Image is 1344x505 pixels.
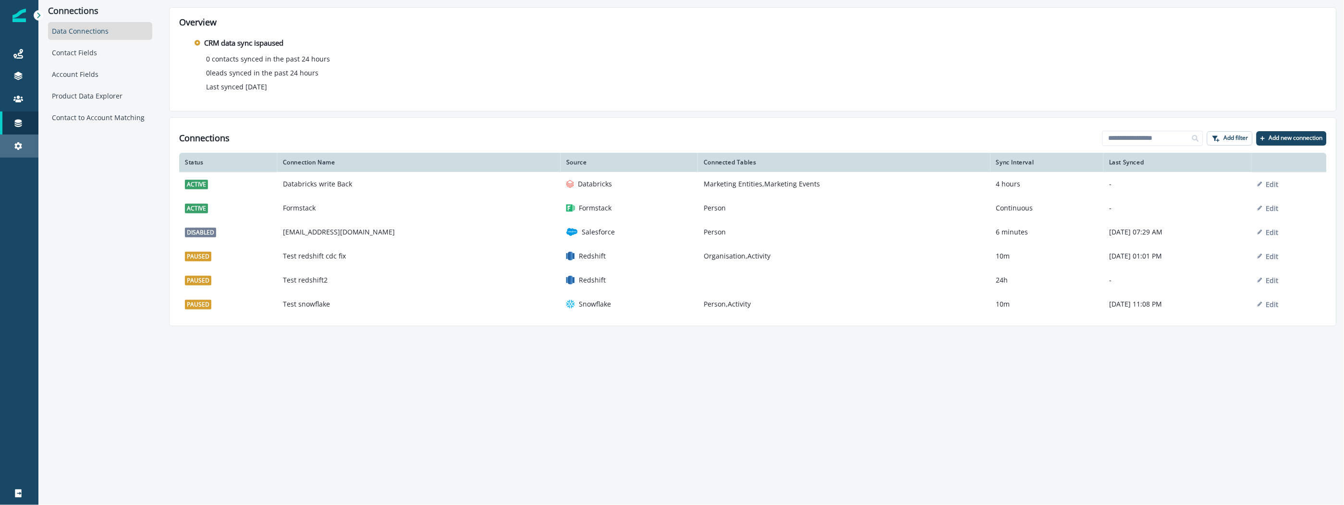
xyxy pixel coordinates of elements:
[1258,180,1279,189] button: Edit
[579,203,611,213] p: Formstack
[179,196,1327,220] a: activeFormstackformstackFormstackPersonContinuous-Edit
[566,300,575,308] img: snowflake
[698,196,990,220] td: Person
[12,9,26,22] img: Inflection
[1258,204,1279,213] button: Edit
[579,251,606,261] p: Redshift
[48,87,152,105] div: Product Data Explorer
[179,268,1327,292] a: pausedTest redshift2redshiftRedshift24h-Edit
[179,133,230,144] h1: Connections
[277,244,561,268] td: Test redshift cdc fix
[277,172,561,196] td: Databricks write Back
[990,268,1103,292] td: 24h
[698,244,990,268] td: Organisation,Activity
[206,82,267,92] p: Last synced [DATE]
[566,204,575,212] img: formstack
[179,17,1327,28] h2: Overview
[566,252,575,260] img: redshift
[582,227,615,237] p: Salesforce
[1258,252,1279,261] button: Edit
[1109,251,1246,261] p: [DATE] 01:01 PM
[185,300,211,309] span: paused
[990,196,1103,220] td: Continuous
[277,220,561,244] td: [EMAIL_ADDRESS][DOMAIN_NAME]
[1109,159,1246,166] div: Last Synced
[48,44,152,62] div: Contact Fields
[185,228,216,237] span: disabled
[1257,131,1327,146] button: Add new connection
[179,292,1327,316] a: pausedTest snowflakesnowflakeSnowflakePerson,Activity10m[DATE] 11:08 PMEdit
[698,220,990,244] td: Person
[206,68,318,78] p: 0 leads synced in the past 24 hours
[579,299,611,309] p: Snowflake
[48,109,152,126] div: Contact to Account Matching
[990,244,1103,268] td: 10m
[1258,276,1279,285] button: Edit
[990,220,1103,244] td: 6 minutes
[283,159,555,166] div: Connection Name
[277,268,561,292] td: Test redshift2
[1266,204,1279,213] p: Edit
[48,65,152,83] div: Account Fields
[185,276,211,285] span: paused
[1258,300,1279,309] button: Edit
[206,54,330,64] p: 0 contacts synced in the past 24 hours
[996,159,1098,166] div: Sync Interval
[698,172,990,196] td: Marketing Entities,Marketing Events
[179,172,1327,196] a: activeDatabricks write BackDatabricksMarketing Entities,Marketing Events4 hours-Edit
[277,292,561,316] td: Test snowflake
[990,292,1103,316] td: 10m
[1109,227,1246,237] p: [DATE] 07:29 AM
[990,172,1103,196] td: 4 hours
[1266,252,1279,261] p: Edit
[204,37,283,49] p: CRM data sync is paused
[179,220,1327,244] a: disabled[EMAIL_ADDRESS][DOMAIN_NAME]salesforceSalesforcePerson6 minutes[DATE] 07:29 AMEdit
[698,292,990,316] td: Person,Activity
[48,22,152,40] div: Data Connections
[1207,131,1253,146] button: Add filter
[48,6,152,16] p: Connections
[1266,228,1279,237] p: Edit
[1266,300,1279,309] p: Edit
[1109,179,1246,189] p: -
[185,204,208,213] span: active
[578,179,612,189] p: Databricks
[185,180,208,189] span: active
[1109,203,1246,213] p: -
[704,159,985,166] div: Connected Tables
[277,196,561,220] td: Formstack
[566,276,575,284] img: redshift
[179,244,1327,268] a: pausedTest redshift cdc fixredshiftRedshiftOrganisation,Activity10m[DATE] 01:01 PMEdit
[185,252,211,261] span: paused
[579,275,606,285] p: Redshift
[1266,180,1279,189] p: Edit
[1269,135,1323,141] p: Add new connection
[1109,275,1246,285] p: -
[1266,276,1279,285] p: Edit
[1109,299,1246,309] p: [DATE] 11:08 PM
[1258,228,1279,237] button: Edit
[1224,135,1248,141] p: Add filter
[566,159,692,166] div: Source
[185,159,271,166] div: Status
[566,226,578,238] img: salesforce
